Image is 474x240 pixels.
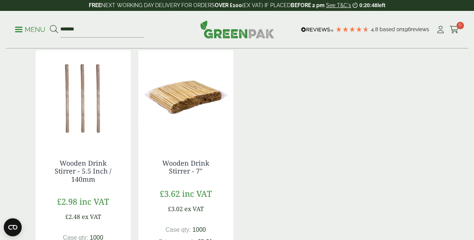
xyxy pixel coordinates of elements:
[15,25,45,33] a: Menu
[301,27,333,32] img: REVIEWS.io
[200,20,274,38] img: GreenPak Supplies
[436,26,445,33] i: My Account
[166,226,191,233] span: Case qty:
[82,213,101,221] span: ex VAT
[326,2,351,8] a: See T&C's
[411,26,429,32] span: reviews
[65,213,80,221] span: £2.48
[79,196,109,207] span: inc VAT
[377,2,385,8] span: left
[55,158,111,184] a: Wooden Drink Stirrer - 5.5 Inch / 140mm
[182,188,212,199] span: inc VAT
[291,2,324,8] strong: BEFORE 2 pm
[193,226,206,233] span: 1000
[138,50,233,144] img: download (1)
[450,26,459,33] i: Cart
[168,205,183,213] span: £3.02
[4,218,22,236] button: Open CMP widget
[456,22,464,29] span: 0
[162,158,209,176] a: Wooden Drink Stirrer - 7"
[89,2,101,8] strong: FREE
[57,196,77,207] span: £2.98
[335,26,369,33] div: 4.79 Stars
[36,50,131,144] img: 10160.05-High
[215,2,242,8] strong: OVER £100
[402,26,411,32] span: 196
[15,25,45,34] p: Menu
[450,24,459,35] a: 0
[160,188,180,199] span: £3.62
[380,26,402,32] span: Based on
[371,26,380,32] span: 4.8
[359,2,377,8] span: 0:20:48
[184,205,204,213] span: ex VAT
